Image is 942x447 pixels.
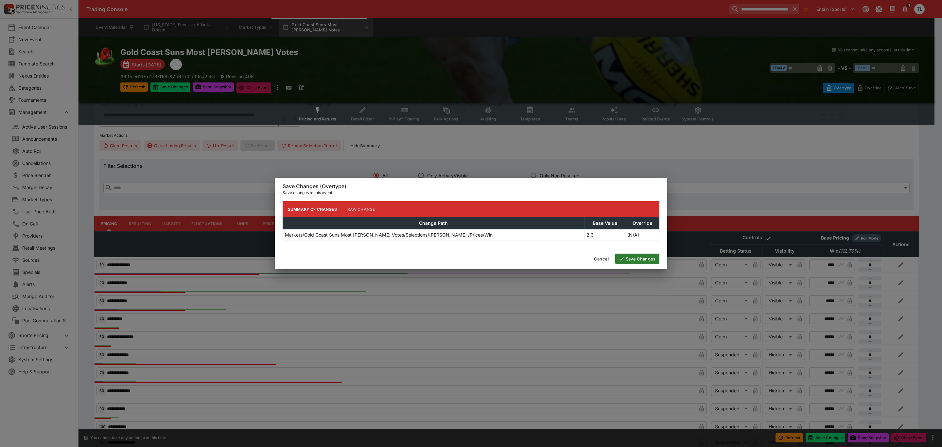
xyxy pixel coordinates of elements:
p: Save changes to this event. [283,189,659,196]
td: 2.3 [584,229,625,241]
p: Markets/Gold Coast Suns Most [PERSON_NAME] Votes/Selections/[PERSON_NAME] /Prices/Win [285,231,493,238]
button: Cancel [590,254,613,264]
th: Change Path [283,217,584,229]
td: (N/A) [625,229,659,241]
th: Override [625,217,659,229]
button: Raw Change [342,201,380,217]
button: Save Changes [615,254,659,264]
h6: Save Changes (Overtype) [283,183,659,190]
th: Base Value [584,217,625,229]
button: Summary of Changes [283,201,342,217]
